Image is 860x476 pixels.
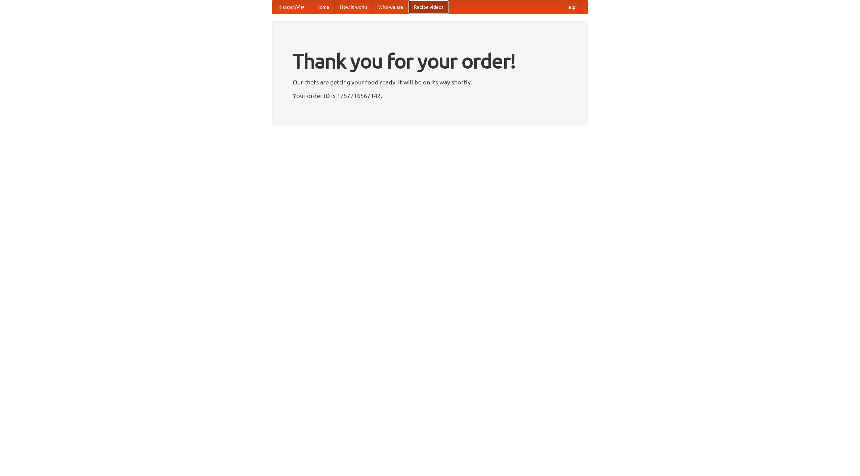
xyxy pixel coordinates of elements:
h1: Thank you for your order! [293,45,567,77]
p: Our chefs are getting your food ready. It will be on its way shortly. [293,77,567,87]
a: Recipe videos [408,0,449,14]
a: Home [311,0,335,14]
p: Your order ID is 1757716567142. [293,90,567,101]
a: How it works [335,0,373,14]
a: Who we are [373,0,408,14]
a: FoodMe [272,0,311,14]
a: Help [560,0,581,14]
